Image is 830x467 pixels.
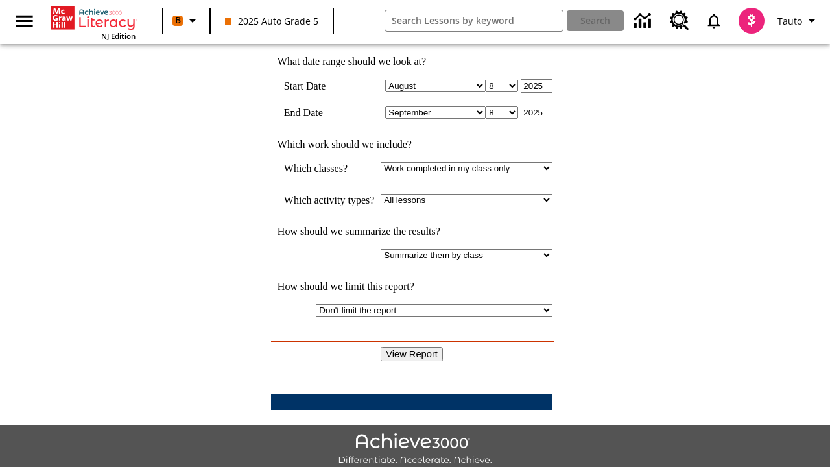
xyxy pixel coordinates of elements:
a: Resource Center, Will open in new tab [662,3,697,38]
td: What date range should we look at? [271,56,553,67]
img: avatar image [739,8,765,34]
td: End Date [284,106,375,119]
a: Data Center [626,3,662,39]
td: How should we summarize the results? [271,226,553,237]
button: Select a new avatar [731,4,772,38]
button: Profile/Settings [772,9,825,32]
span: NJ Edition [101,31,136,41]
span: 2025 Auto Grade 5 [225,14,318,28]
td: How should we limit this report? [271,281,553,293]
td: Which classes? [284,162,375,174]
a: Notifications [697,4,731,38]
img: Achieve3000 Differentiate Accelerate Achieve [338,433,492,466]
td: Which work should we include? [271,139,553,150]
input: search field [385,10,563,31]
input: View Report [381,347,443,361]
td: Which activity types? [284,194,375,206]
div: Home [51,4,136,41]
span: Tauto [777,14,802,28]
button: Boost Class color is orange. Change class color [167,9,206,32]
td: Start Date [284,79,375,93]
button: Open side menu [5,2,43,40]
span: B [175,12,181,29]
